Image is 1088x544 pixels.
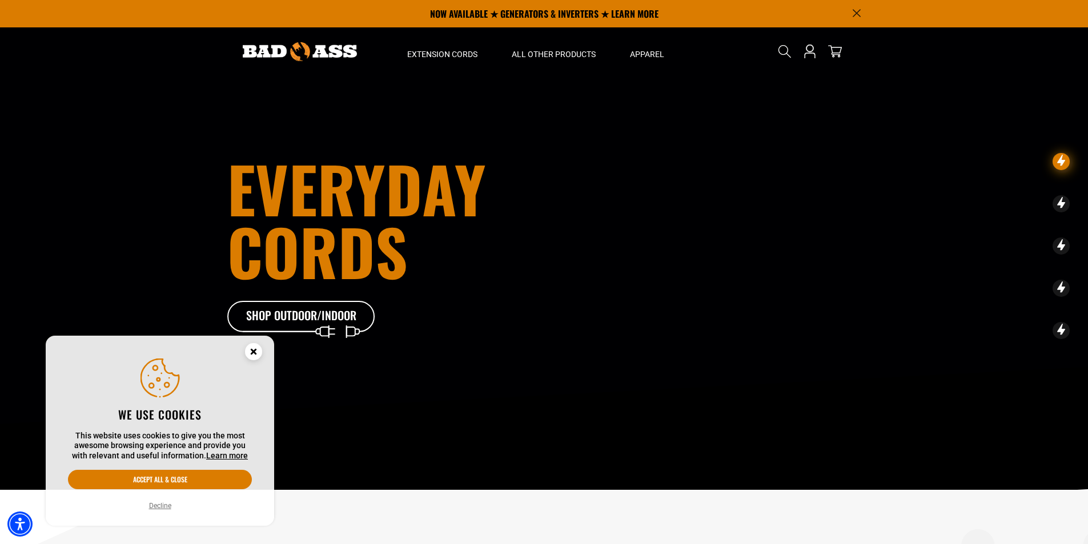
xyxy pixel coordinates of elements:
[68,407,252,422] h2: We use cookies
[7,511,33,537] div: Accessibility Menu
[407,49,477,59] span: Extension Cords
[390,27,495,75] summary: Extension Cords
[227,157,608,283] h1: Everyday cords
[776,42,794,61] summary: Search
[146,500,175,511] button: Decline
[243,42,357,61] img: Bad Ass Extension Cords
[495,27,613,75] summary: All Other Products
[68,470,252,489] button: Accept all & close
[46,336,274,526] aside: Cookie Consent
[68,431,252,461] p: This website uses cookies to give you the most awesome browsing experience and provide you with r...
[227,301,376,333] a: Shop Outdoor/Indoor
[630,49,664,59] span: Apparel
[206,451,248,460] a: This website uses cookies to give you the most awesome browsing experience and provide you with r...
[512,49,596,59] span: All Other Products
[613,27,681,75] summary: Apparel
